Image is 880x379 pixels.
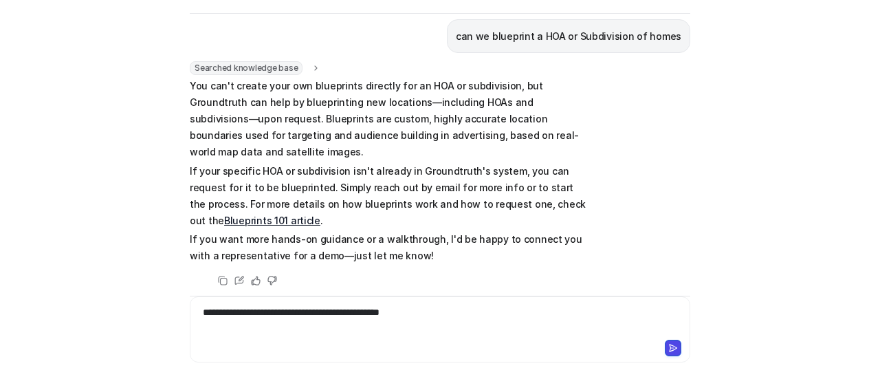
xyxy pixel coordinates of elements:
p: If you want more hands-on guidance or a walkthrough, I'd be happy to connect you with a represent... [190,231,592,264]
a: Blueprints 101 article [224,215,320,226]
p: If your specific HOA or subdivision isn't already in Groundtruth's system, you can request for it... [190,163,592,229]
p: can we blueprint a HOA or Subdivision of homes [456,28,681,45]
span: Searched knowledge base [190,61,302,75]
p: You can't create your own blueprints directly for an HOA or subdivision, but Groundtruth can help... [190,78,592,160]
